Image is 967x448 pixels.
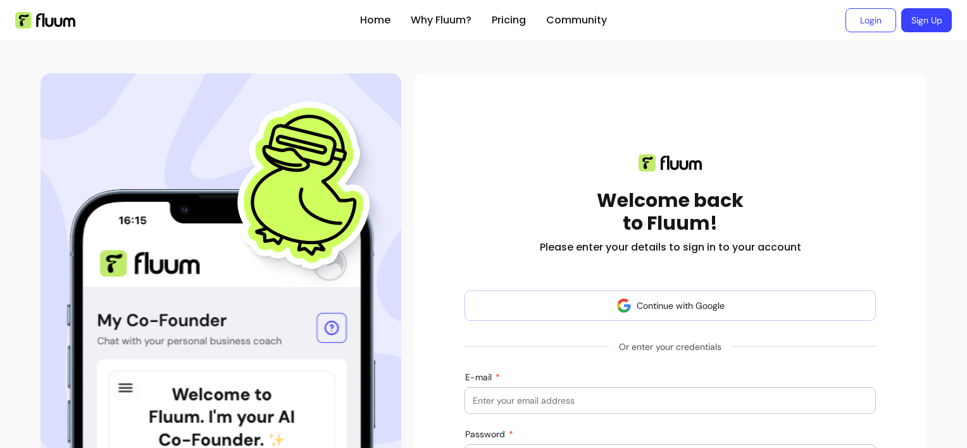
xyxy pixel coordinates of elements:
[901,8,952,32] a: Sign Up
[15,12,75,28] img: Fluum Logo
[465,290,876,321] button: Continue with Google
[360,13,390,28] a: Home
[465,371,494,383] span: E-mail
[465,428,508,440] span: Password
[597,189,744,235] h1: Welcome back to Fluum!
[492,13,526,28] a: Pricing
[540,240,801,255] h2: Please enter your details to sign in to your account
[616,298,632,313] img: avatar
[473,394,868,407] input: E-mail
[546,13,607,28] a: Community
[609,335,732,358] span: Or enter your credentials
[411,13,471,28] a: Why Fluum?
[639,154,702,171] img: Fluum logo
[845,8,896,32] a: Login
